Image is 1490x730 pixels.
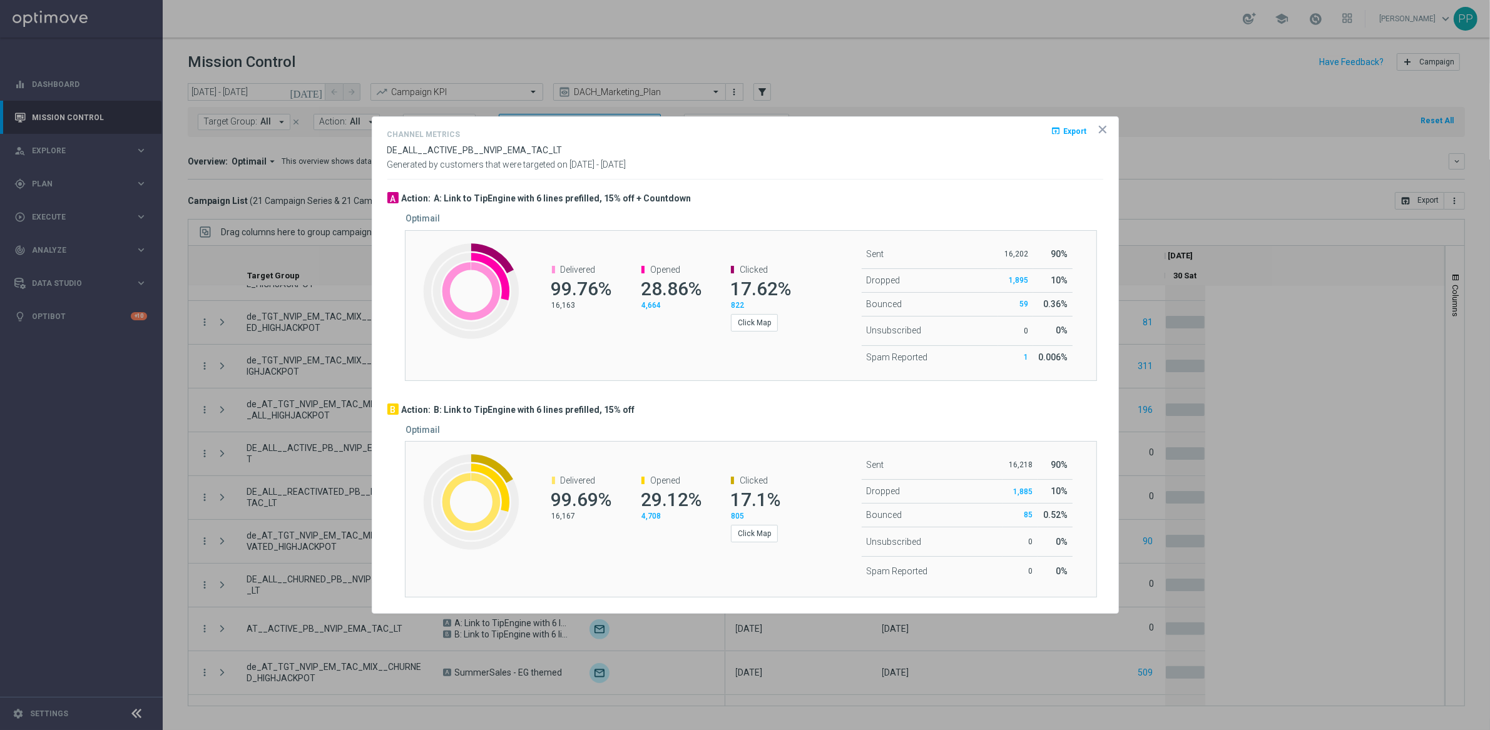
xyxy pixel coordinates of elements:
button: open_in_browser Export [1050,123,1088,138]
span: Opened [650,265,680,275]
span: 17.62% [730,278,791,300]
span: Generated by customers that were targeted on [387,160,568,170]
span: 28.86% [641,278,702,300]
h5: Optimail [406,425,441,435]
span: Opened [650,475,680,485]
p: 16,218 [1008,460,1033,470]
p: 0 [1008,566,1033,576]
span: 0.36% [1043,299,1068,309]
p: 0 [1008,537,1033,547]
p: 16,202 [1003,249,1028,259]
span: Sent [867,249,884,259]
span: 85 [1024,510,1033,519]
h3: A: Link to TipEngine with 6 lines prefilled, 15% off + Countdown [434,193,691,204]
span: Delivered [561,265,596,275]
span: Clicked [740,475,768,485]
span: 90% [1051,249,1068,259]
span: Export [1064,127,1087,136]
span: Bounced [867,510,902,520]
span: Unsubscribed [867,325,922,335]
span: 822 [731,301,744,310]
span: 59 [1019,300,1028,308]
span: 4,708 [641,512,661,520]
h5: Optimail [406,213,441,223]
span: Clicked [740,265,768,275]
button: Click Map [731,525,778,542]
span: Dropped [867,486,901,496]
span: 0% [1056,325,1068,335]
span: 4,664 [641,301,661,310]
span: 0.52% [1043,510,1068,520]
span: 17.1% [730,489,780,510]
span: 90% [1051,460,1068,470]
p: 16,167 [552,511,610,521]
h3: Action: [402,404,431,415]
span: 0% [1056,537,1068,547]
span: Bounced [867,299,902,309]
span: Sent [867,460,884,470]
span: 29.12% [641,489,702,510]
span: Dropped [867,275,901,285]
p: 16,163 [552,300,610,310]
p: 0 [1003,326,1028,336]
button: Click Map [731,314,778,332]
h3: Action: [402,193,431,204]
span: 805 [731,512,744,520]
span: 10% [1051,486,1068,496]
span: 99.76% [551,278,612,300]
span: 10% [1051,275,1068,285]
span: Spam Reported [867,566,928,576]
span: 99.69% [551,489,612,510]
span: 0.006% [1038,352,1068,362]
span: Unsubscribed [867,537,922,547]
span: DE_ALL__ACTIVE_PB__NVIP_EMA_TAC_LT [387,145,563,155]
opti-icon: icon [1096,123,1109,136]
i: open_in_browser [1051,126,1061,136]
span: 1,885 [1013,487,1033,496]
span: Spam Reported [867,352,928,362]
h4: Channel Metrics [387,130,461,139]
span: [DATE] - [DATE] [570,160,626,170]
span: Delivered [561,475,596,485]
div: A [387,192,399,203]
span: 1,895 [1009,276,1028,285]
span: 1 [1024,353,1028,362]
h3: B: Link to TipEngine with 6 lines prefilled, 15% off [434,404,635,415]
div: B [387,403,399,415]
span: 0% [1056,566,1068,576]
